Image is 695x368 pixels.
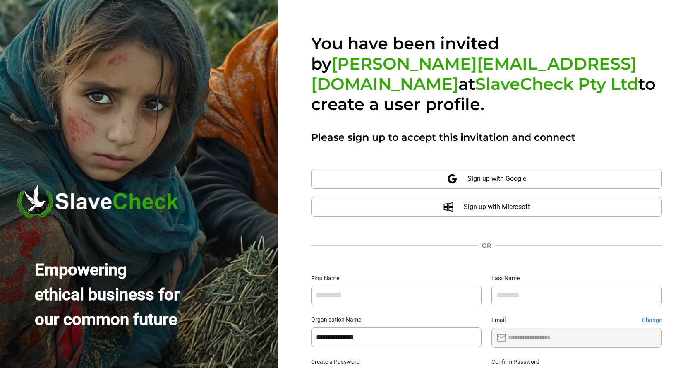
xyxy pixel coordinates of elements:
[311,53,637,94] span: [PERSON_NAME][EMAIL_ADDRESS][DOMAIN_NAME]
[482,242,491,249] div: OR
[447,173,458,184] span: google
[311,131,575,144] div: Please sign up to accept this invitation and connect
[311,358,482,366] span: Create a Password
[642,317,662,323] a: Change
[311,315,482,324] span: Organisation Name
[311,169,662,189] button: Sign up with Google
[311,274,482,282] span: First Name
[311,197,662,217] button: Sign up with Microsoft
[491,315,506,325] span: Email
[464,197,530,217] span: Sign up with Microsoft
[475,74,638,94] span: SlaveCheck Pty Ltd
[443,202,454,212] span: windows
[35,257,180,332] div: Empowering ethical business for our common future
[311,33,662,114] div: You have been invited by at to create a user profile.
[491,274,662,282] span: Last Name
[491,358,662,366] span: Confirm Password
[467,169,526,189] span: Sign up with Google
